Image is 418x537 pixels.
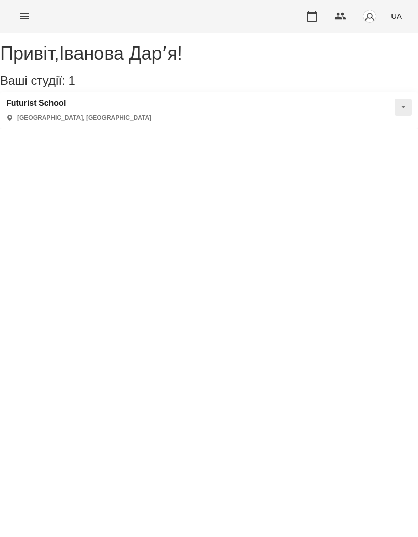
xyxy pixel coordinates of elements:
img: avatar_s.png [362,9,377,23]
span: UA [391,11,402,21]
p: [GEOGRAPHIC_DATA], [GEOGRAPHIC_DATA] [17,114,151,123]
button: UA [387,7,406,26]
button: Menu [12,4,37,29]
span: 1 [68,74,75,87]
a: Futurist School [6,99,151,108]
